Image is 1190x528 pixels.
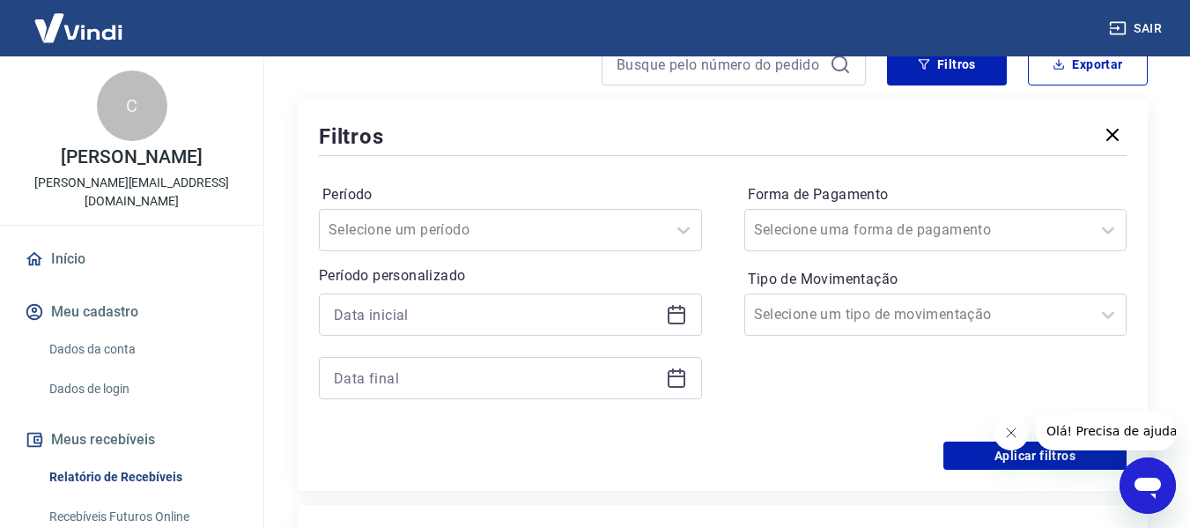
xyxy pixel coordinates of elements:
[748,269,1124,290] label: Tipo de Movimentação
[21,293,242,331] button: Meu cadastro
[319,265,702,286] p: Período personalizado
[61,148,202,167] p: [PERSON_NAME]
[334,365,659,391] input: Data final
[21,1,136,55] img: Vindi
[1028,43,1148,86] button: Exportar
[21,240,242,279] a: Início
[617,51,823,78] input: Busque pelo número do pedido
[97,71,167,141] div: C
[42,331,242,368] a: Dados da conta
[334,301,659,328] input: Data inicial
[1036,412,1176,450] iframe: Mensagem da empresa
[887,43,1007,86] button: Filtros
[1105,12,1169,45] button: Sair
[21,420,242,459] button: Meus recebíveis
[943,442,1127,470] button: Aplicar filtros
[322,184,698,205] label: Período
[14,174,249,211] p: [PERSON_NAME][EMAIL_ADDRESS][DOMAIN_NAME]
[1120,457,1176,514] iframe: Botão para abrir a janela de mensagens
[748,184,1124,205] label: Forma de Pagamento
[319,123,384,151] h5: Filtros
[42,459,242,495] a: Relatório de Recebíveis
[42,371,242,407] a: Dados de login
[11,12,148,26] span: Olá! Precisa de ajuda?
[994,415,1029,450] iframe: Fechar mensagem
